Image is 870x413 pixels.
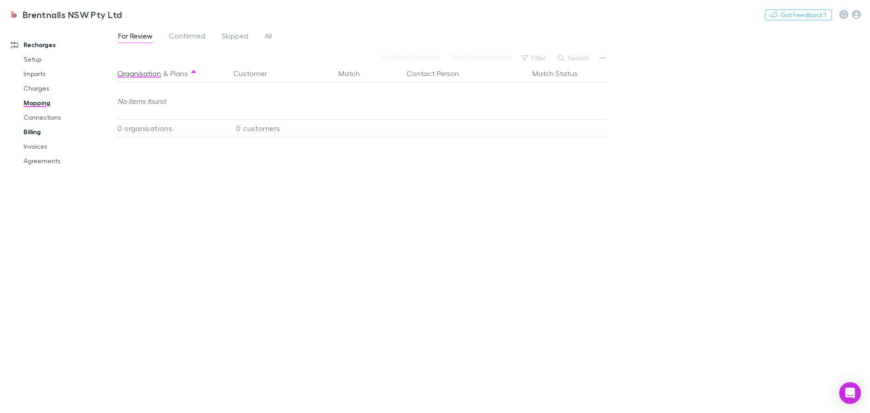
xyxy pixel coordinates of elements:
button: Match [338,64,371,83]
a: Brentnalls NSW Pty Ltd [4,4,128,25]
button: Customer [233,64,278,83]
a: Agreements [14,154,122,168]
a: Invoices [14,139,122,154]
button: Search [553,53,594,63]
div: Open Intercom Messenger [839,382,861,404]
button: Organisation [117,64,161,83]
div: & [117,64,222,83]
a: Connections [14,110,122,125]
button: Contact Person [406,64,470,83]
button: Plans [170,64,188,83]
div: 0 customers [226,119,335,137]
a: Imports [14,67,122,81]
h3: Brentnalls NSW Pty Ltd [23,9,122,20]
span: All [265,31,272,43]
button: Skip0 organisations [445,52,517,63]
button: Got Feedback? [765,10,832,20]
span: Confirmed [169,31,205,43]
button: Filter [517,53,551,63]
img: Brentnalls NSW Pty Ltd's Logo [9,9,19,20]
a: Charges [14,81,122,96]
button: Confirm0 matches [376,52,445,63]
div: No items found [117,83,602,119]
div: 0 organisations [117,119,226,137]
span: For Review [118,31,153,43]
a: Setup [14,52,122,67]
button: Match Status [532,64,589,83]
a: Mapping [14,96,122,110]
span: Skipped [222,31,248,43]
a: Billing [14,125,122,139]
a: Recharges [2,38,122,52]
